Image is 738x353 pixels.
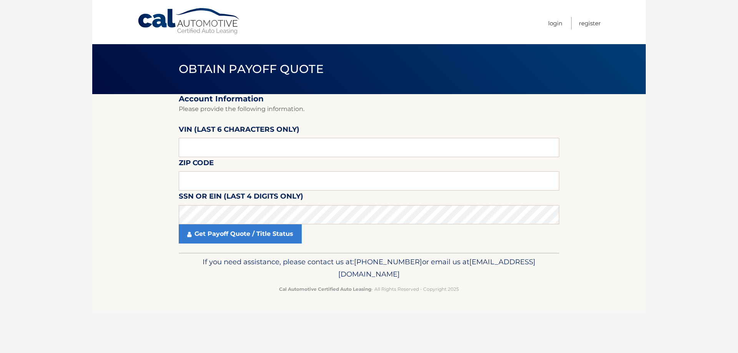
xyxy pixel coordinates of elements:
a: Register [579,17,601,30]
p: - All Rights Reserved - Copyright 2025 [184,285,554,293]
span: [PHONE_NUMBER] [354,257,422,266]
label: Zip Code [179,157,214,171]
strong: Cal Automotive Certified Auto Leasing [279,286,371,292]
a: Get Payoff Quote / Title Status [179,224,302,244]
p: If you need assistance, please contact us at: or email us at [184,256,554,280]
span: Obtain Payoff Quote [179,62,324,76]
label: SSN or EIN (last 4 digits only) [179,191,303,205]
h2: Account Information [179,94,559,104]
a: Cal Automotive [137,8,241,35]
p: Please provide the following information. [179,104,559,114]
label: VIN (last 6 characters only) [179,124,299,138]
a: Login [548,17,562,30]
